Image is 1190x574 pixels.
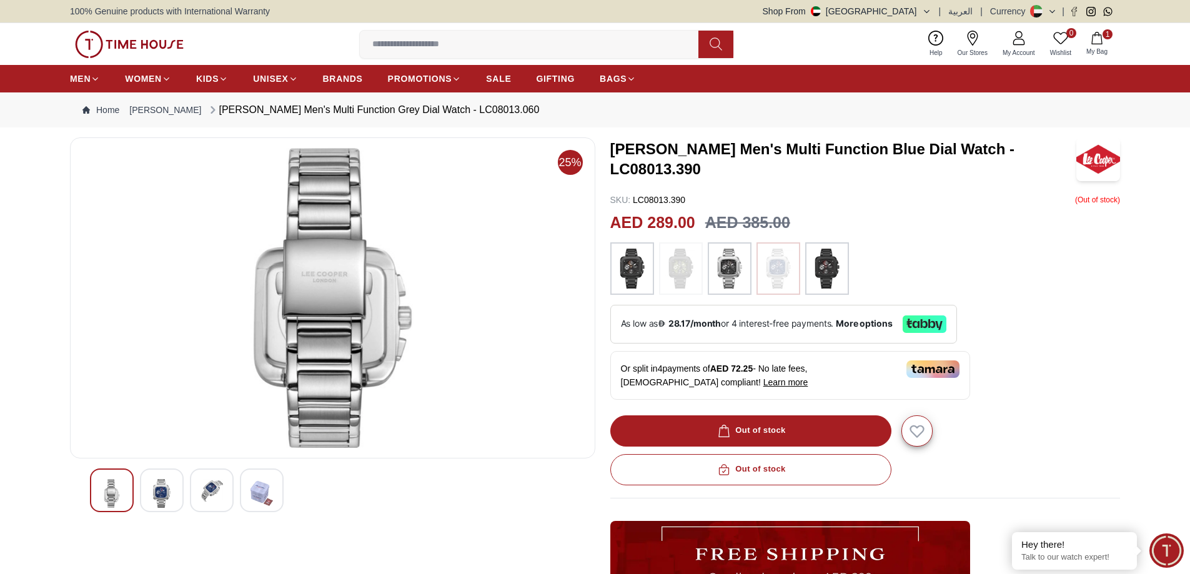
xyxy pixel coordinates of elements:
img: ... [714,249,745,289]
span: UNISEX [253,72,288,85]
span: Learn more [763,377,808,387]
a: 0Wishlist [1043,28,1079,60]
p: LC08013.390 [610,194,686,206]
span: Our Stores [953,48,993,57]
h2: AED 289.00 [610,211,695,235]
span: PROMOTIONS [388,72,452,85]
a: BAGS [600,67,636,90]
span: 100% Genuine products with International Warranty [70,5,270,17]
span: AED 72.25 [710,364,753,374]
a: SALE [486,67,511,90]
a: UNISEX [253,67,297,90]
img: ... [75,31,184,58]
img: ... [617,249,648,289]
a: Facebook [1069,7,1079,16]
a: WOMEN [125,67,171,90]
img: Lee Cooper Men's Multi Function Grey Dial Watch - LC08013.060 [81,148,585,448]
span: SALE [486,72,511,85]
img: Lee Cooper Men's Multi Function Grey Dial Watch - LC08013.060 [101,479,123,508]
div: Currency [990,5,1031,17]
span: BAGS [600,72,627,85]
img: United Arab Emirates [811,6,821,16]
a: Our Stores [950,28,995,60]
span: Help [925,48,948,57]
span: My Account [998,48,1040,57]
h3: AED 385.00 [705,211,790,235]
a: BRANDS [323,67,363,90]
div: Hey there! [1021,538,1128,551]
img: Lee Cooper Men's Multi Function Blue Dial Watch - LC08013.390 [1076,137,1120,181]
img: ... [763,249,794,289]
div: [PERSON_NAME] Men's Multi Function Grey Dial Watch - LC08013.060 [207,102,540,117]
a: [PERSON_NAME] [129,104,201,116]
span: My Bag [1081,47,1113,56]
a: Home [82,104,119,116]
span: KIDS [196,72,219,85]
a: KIDS [196,67,228,90]
span: | [939,5,941,17]
span: BRANDS [323,72,363,85]
span: SKU : [610,195,631,205]
a: Help [922,28,950,60]
a: Instagram [1086,7,1096,16]
p: Talk to our watch expert! [1021,552,1128,563]
img: ... [665,249,697,289]
span: 0 [1066,28,1076,38]
h3: [PERSON_NAME] Men's Multi Function Blue Dial Watch - LC08013.390 [610,139,1077,179]
img: ... [811,249,843,289]
img: Tamara [906,360,959,378]
button: العربية [948,5,973,17]
a: PROMOTIONS [388,67,462,90]
span: Wishlist [1045,48,1076,57]
span: | [1062,5,1064,17]
div: Or split in 4 payments of - No late fees, [DEMOGRAPHIC_DATA] compliant! [610,351,970,400]
span: MEN [70,72,91,85]
nav: Breadcrumb [70,92,1120,127]
span: WOMEN [125,72,162,85]
img: Lee Cooper Men's Multi Function Grey Dial Watch - LC08013.060 [151,479,173,508]
img: Lee Cooper Men's Multi Function Grey Dial Watch - LC08013.060 [250,479,273,508]
a: MEN [70,67,100,90]
span: 1 [1103,29,1113,39]
button: Shop From[GEOGRAPHIC_DATA] [763,5,931,17]
span: 25% [558,150,583,175]
button: 1My Bag [1079,29,1115,59]
a: Whatsapp [1103,7,1113,16]
span: GIFTING [536,72,575,85]
p: ( Out of stock ) [1075,194,1120,206]
div: Chat Widget [1149,533,1184,568]
a: GIFTING [536,67,575,90]
img: Lee Cooper Men's Multi Function Grey Dial Watch - LC08013.060 [201,479,223,502]
span: | [980,5,983,17]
